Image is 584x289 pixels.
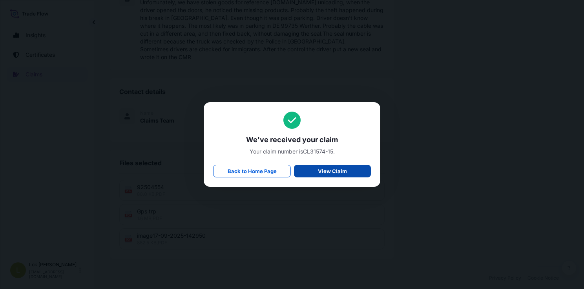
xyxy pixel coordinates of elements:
[213,135,371,144] span: We've received your claim
[318,167,347,175] p: View Claim
[294,165,371,177] a: View Claim
[213,165,291,177] a: Back to Home Page
[213,148,371,155] span: Your claim number is CL31574-15 .
[228,167,277,175] p: Back to Home Page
